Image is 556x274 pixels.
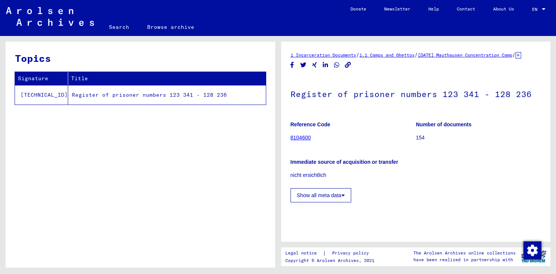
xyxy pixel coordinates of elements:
[291,52,356,58] a: 1 Incarceration Documents
[291,159,398,165] b: Immediate source of acquisition or transfer
[15,51,265,66] h3: Topics
[138,18,203,36] a: Browse archive
[359,52,414,58] a: 1.1 Camps and Ghettos
[291,135,311,141] a: 8104600
[285,257,378,264] p: Copyright © Arolsen Archives, 2021
[15,85,68,105] td: [TECHNICAL_ID]
[311,60,319,70] button: Share on Xing
[512,51,516,58] span: /
[520,247,548,266] img: yv_logo.png
[416,134,541,142] p: 154
[288,60,296,70] button: Share on Facebook
[68,85,266,105] td: Register of prisoner numbers 123 341 - 128 236
[418,52,512,58] a: [DATE] Mauthausen Concentration Camp
[15,72,68,85] th: Signature
[416,121,472,127] b: Number of documents
[100,18,138,36] a: Search
[333,60,341,70] button: Share on WhatsApp
[285,249,323,257] a: Legal notice
[291,77,541,110] h1: Register of prisoner numbers 123 341 - 128 236
[356,51,359,58] span: /
[523,241,541,259] img: Change consent
[300,60,307,70] button: Share on Twitter
[68,72,266,85] th: Title
[291,121,331,127] b: Reference Code
[322,60,329,70] button: Share on LinkedIn
[291,188,351,202] button: Show all meta data
[326,249,378,257] a: Privacy policy
[344,60,352,70] button: Copy link
[6,7,94,26] img: Arolsen_neg.svg
[532,7,540,12] span: EN
[285,249,378,257] div: |
[413,256,516,263] p: have been realized in partnership with
[414,51,418,58] span: /
[413,250,516,256] p: The Arolsen Archives online collections
[291,171,541,179] p: nicht ersichtlich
